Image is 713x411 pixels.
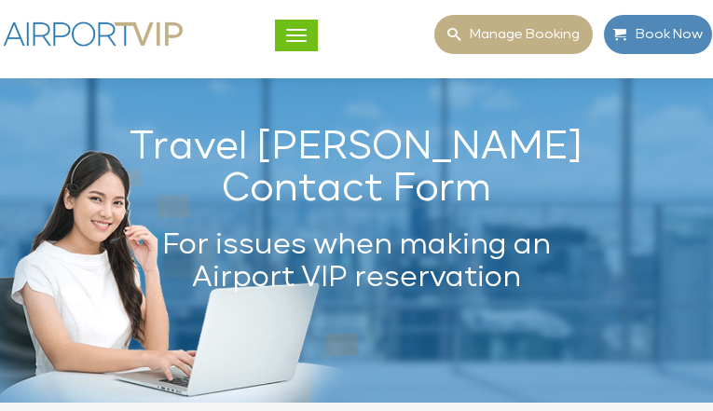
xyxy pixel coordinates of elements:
[460,15,580,54] span: Manage booking
[603,14,713,55] a: Book Now
[112,229,601,295] h2: For issues when making an Airport VIP reservation
[112,127,601,211] h1: Travel [PERSON_NAME] Contact Form
[433,14,594,55] a: Manage booking
[626,15,703,54] span: Book Now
